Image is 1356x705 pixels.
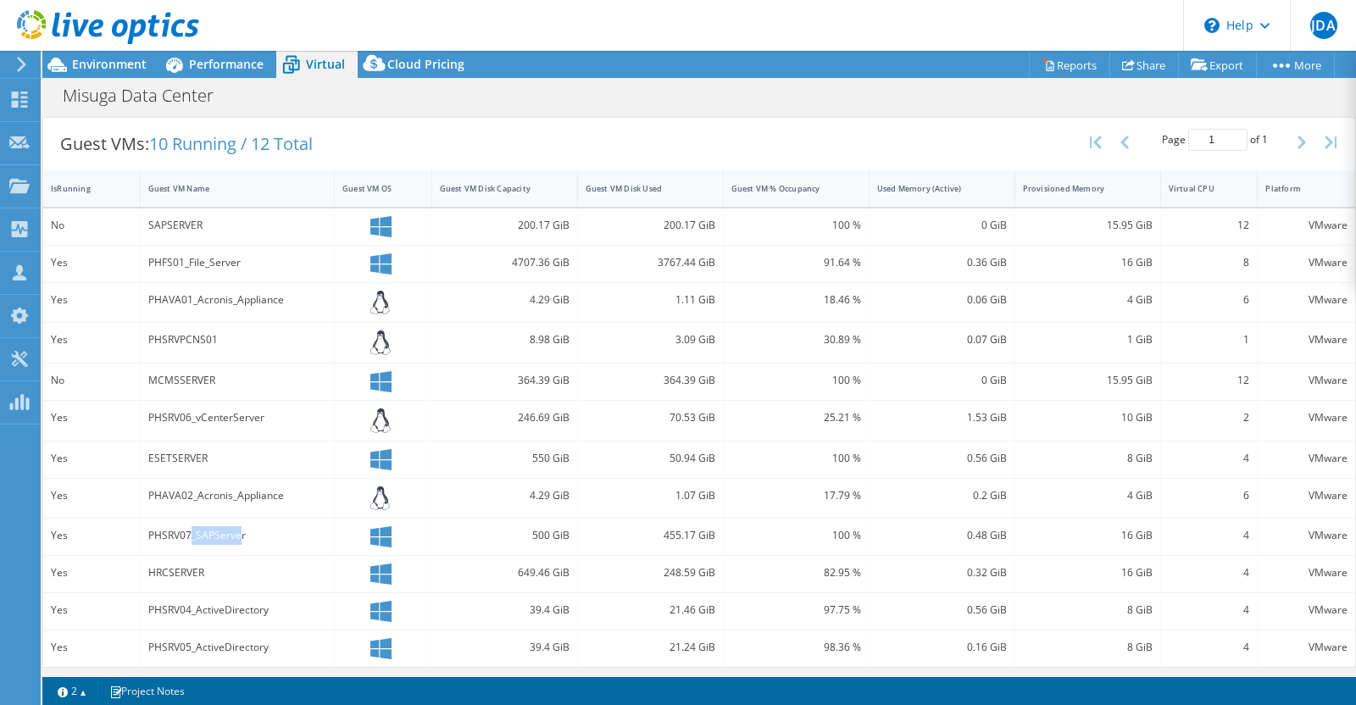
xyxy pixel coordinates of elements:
span: JDA [1310,12,1337,39]
div: 16 GiB [1023,563,1153,582]
div: Guest VMs: [43,118,330,170]
div: VMware [1265,330,1348,349]
div: 3.09 GiB [586,330,715,349]
div: Yes [51,408,132,427]
div: 649.46 GiB [440,563,570,582]
div: 3767.44 GiB [586,253,715,272]
div: Platform [1265,183,1327,194]
div: 100 % [731,449,861,468]
span: 10 Running / 12 Total [149,132,313,155]
div: 550 GiB [440,449,570,468]
div: 15.95 GiB [1023,216,1153,235]
div: Yes [51,486,132,505]
div: VMware [1265,253,1348,272]
div: Yes [51,449,132,468]
div: Guest VM Disk Used [586,183,695,194]
div: 8 [1169,253,1250,272]
div: 0.56 GiB [877,449,1007,468]
div: PHSRV05_ActiveDirectory [148,638,326,657]
div: VMware [1265,486,1348,505]
div: MCMSSERVER [148,371,326,390]
div: No [51,216,132,235]
div: VMware [1265,601,1348,619]
div: 500 GiB [440,526,570,545]
div: 0 GiB [877,371,1007,390]
a: More [1256,52,1335,78]
div: 98.36 % [731,638,861,657]
div: 1 [1169,330,1250,349]
div: Guest VM OS [342,183,403,194]
div: VMware [1265,291,1348,309]
div: ESETSERVER [148,449,326,468]
div: 100 % [731,216,861,235]
div: No [51,371,132,390]
div: VMware [1265,408,1348,427]
a: 2 [46,680,98,702]
div: Virtual CPU [1169,183,1230,194]
div: 4 [1169,449,1250,468]
div: SAPSERVER [148,216,326,235]
div: 4 [1169,601,1250,619]
div: 39.4 GiB [440,638,570,657]
div: Used Memory (Active) [877,183,986,194]
div: 30.89 % [731,330,861,349]
div: 25.21 % [731,408,861,427]
div: 2 [1169,408,1250,427]
div: 1 GiB [1023,330,1153,349]
div: 4 [1169,638,1250,657]
div: 364.39 GiB [586,371,715,390]
div: 50.94 GiB [586,449,715,468]
a: Share [1109,52,1179,78]
div: 0 GiB [877,216,1007,235]
div: PHSRV07_SAPServer [148,526,326,545]
div: 0.16 GiB [877,638,1007,657]
div: 364.39 GiB [440,371,570,390]
a: Export [1178,52,1257,78]
div: 6 [1169,486,1250,505]
span: Virtual [306,56,345,72]
div: 1.07 GiB [586,486,715,505]
div: 4.29 GiB [440,486,570,505]
div: 0.48 GiB [877,526,1007,545]
div: 8 GiB [1023,638,1153,657]
span: 1 [1262,132,1268,147]
div: PHFS01_File_Server [148,253,326,272]
div: PHAVA02_Acronis_Appliance [148,486,326,505]
div: 1.11 GiB [586,291,715,309]
div: 8 GiB [1023,601,1153,619]
div: Yes [51,330,132,349]
div: PHSRV04_ActiveDirectory [148,601,326,619]
div: VMware [1265,216,1348,235]
input: jump to page [1188,129,1248,151]
div: 70.53 GiB [586,408,715,427]
div: 10 GiB [1023,408,1153,427]
div: HRCSERVER [148,563,326,582]
div: Guest VM % Occupancy [731,183,841,194]
span: Performance [189,56,264,72]
div: Yes [51,638,132,657]
div: 97.75 % [731,601,861,619]
span: Page of [1162,129,1268,151]
div: 0.06 GiB [877,291,1007,309]
div: 1.53 GiB [877,408,1007,427]
div: Guest VM Disk Capacity [440,183,549,194]
div: 17.79 % [731,486,861,505]
div: 82.95 % [731,563,861,582]
div: 0.07 GiB [877,330,1007,349]
div: 4707.36 GiB [440,253,570,272]
div: 8 GiB [1023,449,1153,468]
div: 16 GiB [1023,253,1153,272]
div: 21.46 GiB [586,601,715,619]
div: 12 [1169,216,1250,235]
div: VMware [1265,563,1348,582]
h1: Misuga Data Center [55,86,240,105]
div: Yes [51,253,132,272]
div: 0.56 GiB [877,601,1007,619]
div: PHAVA01_Acronis_Appliance [148,291,326,309]
div: VMware [1265,638,1348,657]
div: 200.17 GiB [440,216,570,235]
a: Reports [1029,52,1110,78]
div: 0.36 GiB [877,253,1007,272]
div: 100 % [731,526,861,545]
div: PHSRVPCNS01 [148,330,326,349]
